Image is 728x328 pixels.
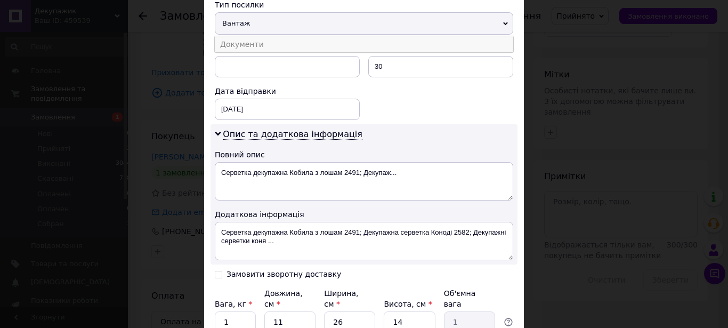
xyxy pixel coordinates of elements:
[384,300,432,308] label: Висота, см
[215,1,264,9] span: Тип посилки
[444,288,495,309] div: Об'ємна вага
[264,289,303,308] label: Довжина, см
[215,300,252,308] label: Вага, кг
[215,222,513,260] textarea: Серветка декупажна Кобила з лошам 2491; Декупажна серветка Коноді 2582; Декупажні серветки коня ...
[227,270,341,279] div: Замовити зворотну доставку
[215,149,513,160] div: Повний опис
[223,129,362,140] span: Опис та додаткова інформація
[215,36,513,52] li: Документи
[324,289,358,308] label: Ширина, см
[215,12,513,35] span: Вантаж
[215,162,513,201] textarea: Серветка декупажна Кобила з лошам 2491; Декупаж...
[215,86,360,97] div: Дата відправки
[215,209,513,220] div: Додаткова інформація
